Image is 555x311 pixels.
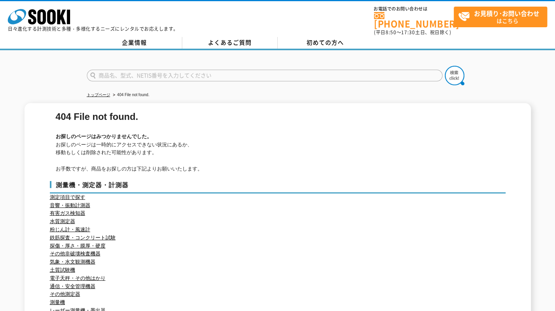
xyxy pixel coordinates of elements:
a: 有害ガス検知器 [50,210,85,216]
h2: お探しのページはみつかりませんでした。 [56,133,502,141]
a: その他非破壊検査機器 [50,251,100,257]
a: 探傷・厚さ・膜厚・硬度 [50,243,106,249]
a: 音響・振動計測器 [50,202,90,208]
a: その他測定器 [50,291,80,297]
a: お見積り･お問い合わせはこちら [454,7,547,27]
h1: 404 File not found. [56,113,502,121]
h3: 測量機・測定器・計測器 [50,181,506,193]
a: 気象・水文観測機器 [50,259,95,265]
a: 粉じん計・風速計 [50,227,90,232]
a: [PHONE_NUMBER] [374,12,454,28]
a: 水質測定器 [50,218,75,224]
strong: お見積り･お問い合わせ [474,9,539,18]
a: よくあるご質問 [182,37,278,49]
a: 初めての方へ [278,37,373,49]
a: トップページ [87,93,110,97]
input: 商品名、型式、NETIS番号を入力してください [87,70,442,81]
li: 404 File not found. [111,91,150,99]
span: 8:50 [386,29,396,36]
p: 日々進化する計測技術と多種・多様化するニーズにレンタルでお応えします。 [8,26,178,31]
span: (平日 ～ 土日、祝日除く) [374,29,451,36]
a: 鉄筋探査・コンクリート試験 [50,235,116,241]
a: 電子天秤・その他はかり [50,275,106,281]
a: 測量機 [50,299,65,305]
span: 初めての方へ [307,38,344,47]
span: お電話でのお問い合わせは [374,7,454,11]
span: はこちら [458,7,547,26]
a: 通信・安全管理機器 [50,283,95,289]
a: 測定項目で探す [50,194,85,200]
a: 企業情報 [87,37,182,49]
p: お探しのページは一時的にアクセスできない状況にあるか、 移動もしくは削除された可能性があります。 お手数ですが、商品をお探しの方は下記よりお願いいたします。 [56,141,502,173]
span: 17:30 [401,29,415,36]
img: btn_search.png [445,66,464,85]
a: 土質試験機 [50,267,75,273]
